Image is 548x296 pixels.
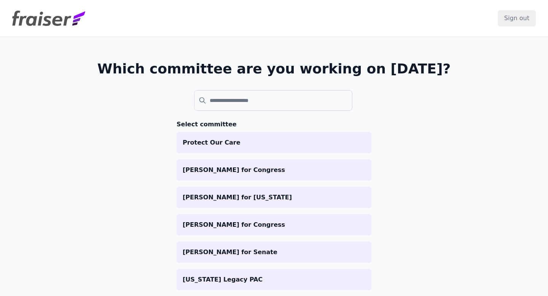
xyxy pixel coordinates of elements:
a: [PERSON_NAME] for Congress [177,159,371,181]
p: [PERSON_NAME] for Congress [183,166,365,175]
p: [US_STATE] Legacy PAC [183,275,365,284]
a: [US_STATE] Legacy PAC [177,269,371,290]
h3: Select committee [177,120,371,129]
p: [PERSON_NAME] for [US_STATE] [183,193,365,202]
a: [PERSON_NAME] for [US_STATE] [177,187,371,208]
a: [PERSON_NAME] for Senate [177,242,371,263]
p: Protect Our Care [183,138,365,147]
p: [PERSON_NAME] for Senate [183,248,365,257]
p: [PERSON_NAME] for Congress [183,220,365,229]
h1: Which committee are you working on [DATE]? [97,61,451,76]
img: Fraiser Logo [12,11,85,26]
a: [PERSON_NAME] for Congress [177,214,371,236]
input: Sign out [498,10,536,26]
a: Protect Our Care [177,132,371,153]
